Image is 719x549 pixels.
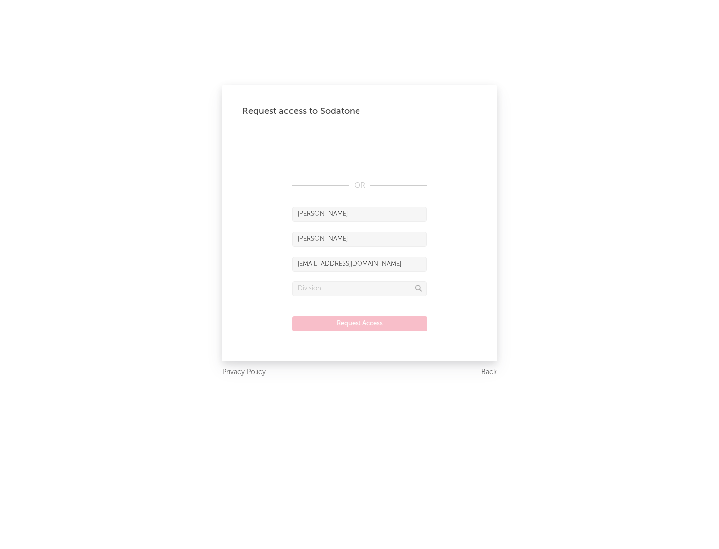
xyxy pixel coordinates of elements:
button: Request Access [292,316,427,331]
a: Privacy Policy [222,366,266,379]
input: Email [292,257,427,272]
a: Back [481,366,497,379]
input: First Name [292,207,427,222]
div: OR [292,180,427,192]
input: Division [292,281,427,296]
input: Last Name [292,232,427,247]
div: Request access to Sodatone [242,105,477,117]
